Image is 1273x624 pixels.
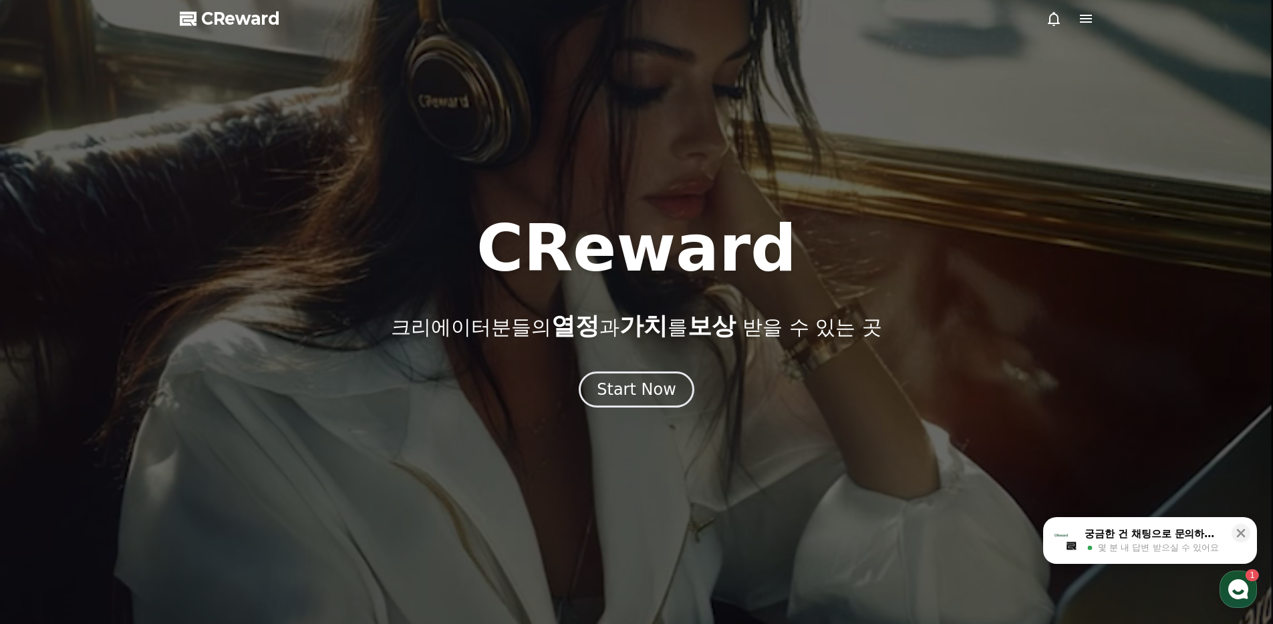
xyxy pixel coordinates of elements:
p: 크리에이터분들의 과 를 받을 수 있는 곳 [391,313,881,339]
a: Start Now [579,385,694,398]
button: Start Now [579,371,694,408]
span: 가치 [619,312,668,339]
a: CReward [180,8,280,29]
span: 보상 [688,312,736,339]
h1: CReward [476,216,797,281]
span: CReward [201,8,280,29]
div: Start Now [597,379,676,400]
span: 열정 [551,312,599,339]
